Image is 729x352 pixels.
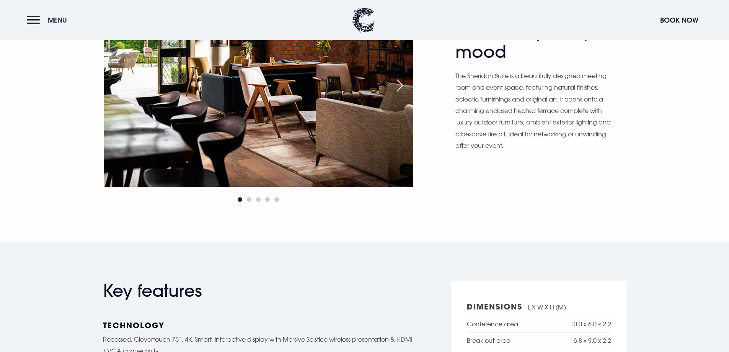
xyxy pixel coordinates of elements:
h3: Technology [103,321,414,330]
th: Conference area [467,316,547,333]
span: Go to slide 4 [265,197,270,202]
div: Next slide [390,77,409,94]
h2: Key features [103,281,414,301]
h2: A contemporary mood [455,21,605,62]
th: Break-out-area [467,333,547,349]
div: Previous slide [108,77,127,94]
td: 6.8 x 9.0 x 2.2 [547,333,611,349]
span: Menu [48,16,67,25]
button: Book Now [656,12,702,28]
span: L X W X H (M) [528,303,566,311]
span: Go to slide 3 [256,197,261,202]
span: Go to slide 2 [247,197,251,202]
button: Menu [27,12,71,28]
strong: Dimensions [467,301,522,311]
td: 10.0 x 6.0 x 2.2 [547,316,611,333]
img: Clandeboye Lodge [352,8,375,33]
span: Go to slide 1 [238,197,242,202]
p: The Sheridan Suite is a beautifully designed meeting room and event space, featuring natural fini... [455,70,612,152]
span: Go to slide 5 [274,197,279,202]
